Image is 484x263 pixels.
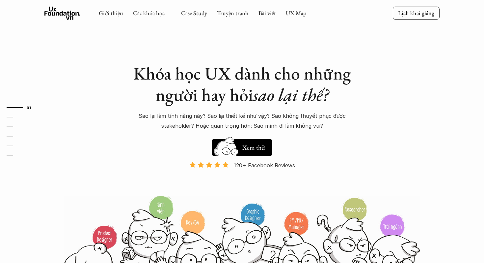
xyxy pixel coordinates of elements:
[241,143,266,152] h5: Xem thử
[217,9,249,17] a: Truyện tranh
[99,9,123,17] a: Giới thiệu
[181,9,207,17] a: Case Study
[234,160,295,170] p: 120+ Facebook Reviews
[7,104,38,112] a: 01
[133,9,165,17] a: Các khóa học
[212,136,272,156] a: Xem thử
[258,9,276,17] a: Bài viết
[393,7,440,19] a: Lịch khai giảng
[27,105,31,110] strong: 01
[253,83,329,106] em: sao lại thế?
[286,9,307,17] a: UX Map
[127,63,357,106] h1: Khóa học UX dành cho những người hay hỏi
[127,111,357,131] p: Sao lại làm tính năng này? Sao lại thiết kế như vậy? Sao không thuyết phục được stakeholder? Hoặc...
[398,9,434,17] p: Lịch khai giảng
[183,161,301,195] a: 120+ Facebook Reviews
